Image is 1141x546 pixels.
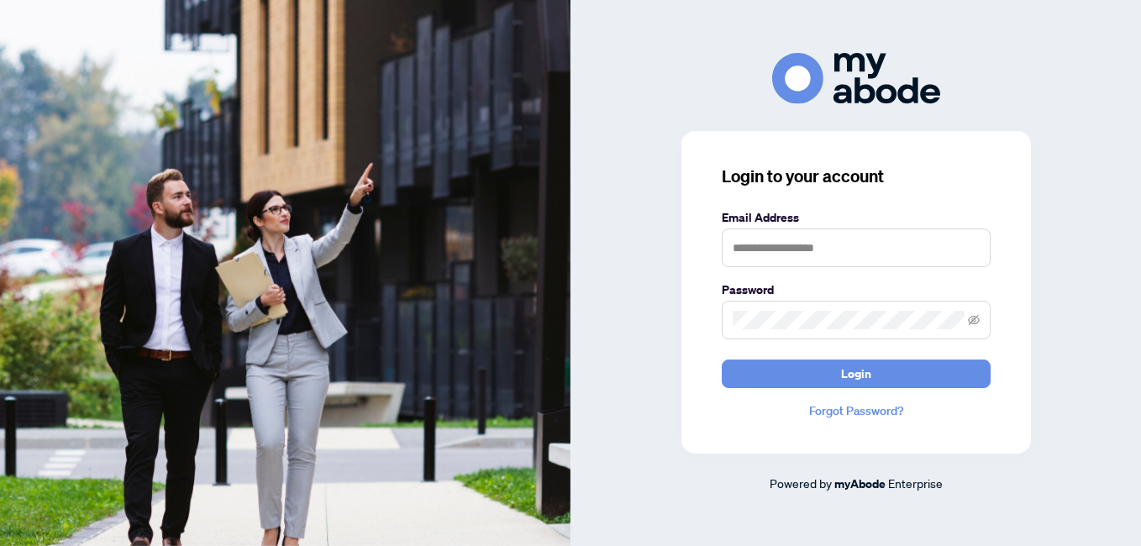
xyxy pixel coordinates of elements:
a: myAbode [834,475,886,493]
a: Forgot Password? [722,402,991,420]
span: Powered by [770,475,832,491]
label: Password [722,281,991,299]
button: Login [722,360,991,388]
label: Email Address [722,208,991,227]
span: Login [841,360,871,387]
h3: Login to your account [722,165,991,188]
span: eye-invisible [968,314,980,326]
span: Enterprise [888,475,943,491]
img: ma-logo [772,53,940,104]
